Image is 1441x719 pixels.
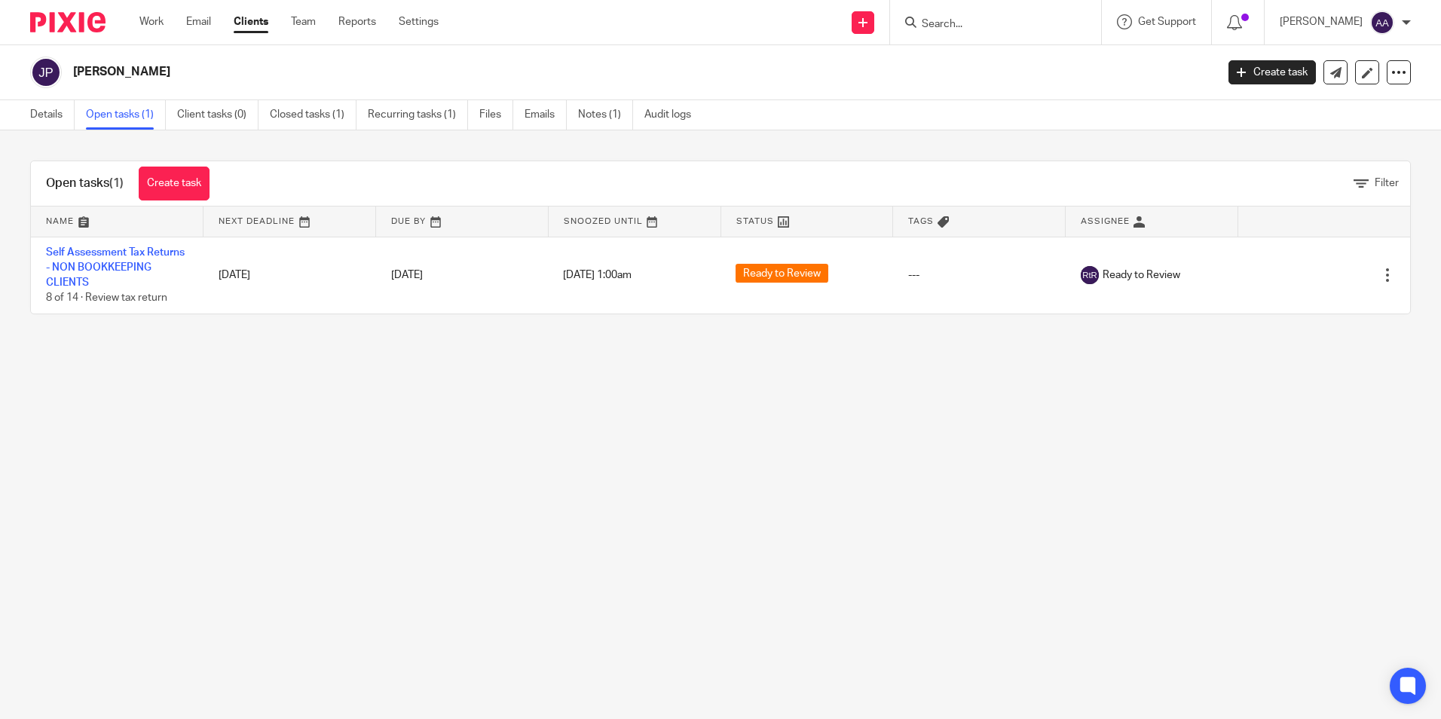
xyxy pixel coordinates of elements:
img: Pixie [30,12,106,32]
a: Recurring tasks (1) [368,100,468,130]
span: Ready to Review [736,264,828,283]
span: Get Support [1138,17,1196,27]
a: Create task [1228,60,1316,84]
a: Emails [525,100,567,130]
img: svg%3E [1370,11,1394,35]
img: svg%3E [1081,266,1099,284]
span: (1) [109,177,124,189]
a: Self Assessment Tax Returns - NON BOOKKEEPING CLIENTS [46,247,185,289]
span: Status [736,217,774,225]
span: [DATE] [391,270,423,280]
a: Email [186,14,211,29]
a: Create task [139,167,210,200]
span: Filter [1375,178,1399,188]
h2: [PERSON_NAME] [73,64,979,80]
a: Audit logs [644,100,702,130]
a: Reports [338,14,376,29]
a: Settings [399,14,439,29]
h1: Open tasks [46,176,124,191]
a: Notes (1) [578,100,633,130]
img: svg%3E [30,57,62,88]
input: Search [920,18,1056,32]
p: [PERSON_NAME] [1280,14,1363,29]
span: Ready to Review [1103,268,1180,283]
a: Files [479,100,513,130]
a: Team [291,14,316,29]
span: Tags [908,217,934,225]
td: [DATE] [203,237,376,314]
a: Open tasks (1) [86,100,166,130]
a: Client tasks (0) [177,100,259,130]
span: 8 of 14 · Review tax return [46,293,167,304]
span: Snoozed Until [564,217,643,225]
span: [DATE] 1:00am [563,270,632,280]
a: Clients [234,14,268,29]
a: Work [139,14,164,29]
a: Closed tasks (1) [270,100,356,130]
a: Details [30,100,75,130]
div: --- [908,268,1051,283]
